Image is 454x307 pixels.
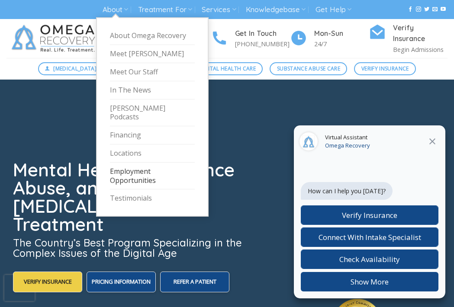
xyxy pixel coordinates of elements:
a: Locations [110,144,195,163]
a: Follow on Instagram [416,6,421,13]
a: Meet Our Staff [110,63,195,81]
a: Employment Opportunities [110,163,195,190]
a: Substance Abuse Care [270,62,347,75]
a: About Omega Recovery [110,27,195,45]
a: In The News [110,81,195,99]
a: Meet [PERSON_NAME] [110,45,195,63]
a: Send us an email [432,6,438,13]
a: Verify Insurance Begin Admissions [369,22,448,55]
a: About [103,2,128,18]
a: Follow on YouTube [441,6,446,13]
h4: Get In Touch [235,28,290,39]
h1: Mental Health, Substance Abuse, and [MEDICAL_DATA] Treatment [13,161,250,233]
span: [MEDICAL_DATA] [53,64,97,73]
h4: Mon-Sun [314,28,369,39]
a: Follow on Facebook [408,6,413,13]
a: Financing [110,126,195,144]
a: Knowledgebase [246,2,306,18]
p: 24/7 [314,39,369,49]
a: [MEDICAL_DATA] [38,62,104,75]
a: Verify Insurance [354,62,416,75]
p: Begin Admissions [393,45,448,54]
a: Services [202,2,236,18]
span: Mental Health Care [199,64,256,73]
p: [PHONE_NUMBER] [235,39,290,49]
span: Substance Abuse Care [277,64,340,73]
a: Mental Health Care [191,62,263,75]
img: Omega Recovery [6,19,104,58]
a: Get Help [316,2,351,18]
a: Testimonials [110,189,195,207]
h4: Verify Insurance [393,22,448,45]
span: Verify Insurance [361,64,409,73]
a: Get In Touch [PHONE_NUMBER] [211,28,290,49]
a: [PERSON_NAME] Podcasts [110,99,195,127]
a: Treatment For [138,2,192,18]
h3: The Country’s Best Program Specializing in the Complex Issues of the Digital Age [13,237,250,258]
a: Follow on Twitter [424,6,429,13]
